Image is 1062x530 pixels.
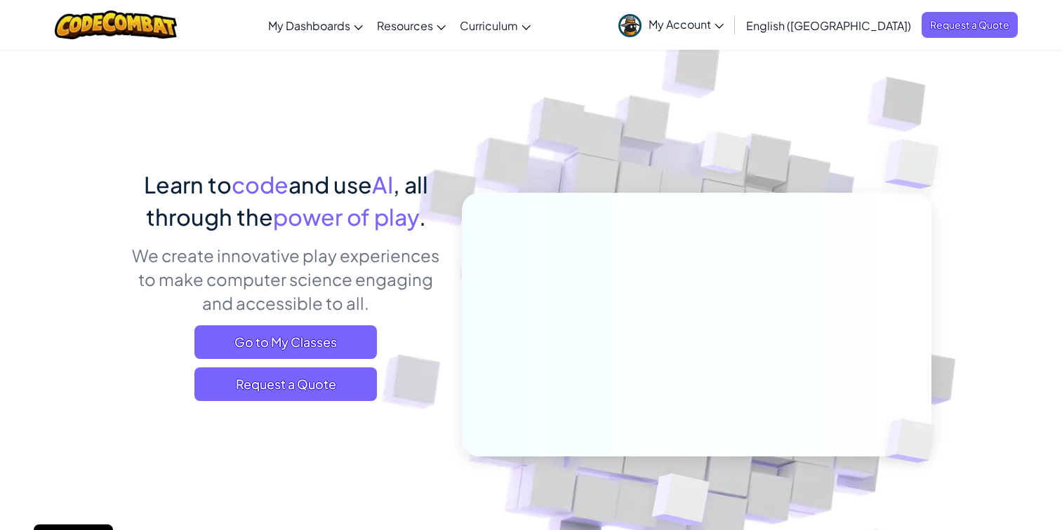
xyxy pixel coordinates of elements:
img: avatar [618,14,642,37]
span: and use [288,170,372,198]
a: Curriculum [453,6,538,44]
img: Overlap cubes [862,390,967,492]
a: My Dashboards [261,6,370,44]
img: Overlap cubes [674,104,775,209]
span: Resources [377,18,433,33]
span: Learn to [144,170,232,198]
a: Request a Quote [194,367,377,401]
p: We create innovative play experiences to make computer science engaging and accessible to all. [131,243,441,315]
span: code [232,170,288,198]
a: English ([GEOGRAPHIC_DATA]) [739,6,918,44]
span: AI [372,170,393,198]
span: My Account [649,17,724,32]
a: Go to My Classes [194,325,377,359]
span: . [419,203,426,231]
span: Curriculum [460,18,518,33]
a: Resources [370,6,453,44]
a: My Account [611,3,731,47]
span: power of play [273,203,419,231]
a: Request a Quote [922,12,1018,38]
img: Overlap cubes [856,105,978,224]
img: CodeCombat logo [55,11,178,39]
span: English ([GEOGRAPHIC_DATA]) [746,18,911,33]
span: My Dashboards [268,18,350,33]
